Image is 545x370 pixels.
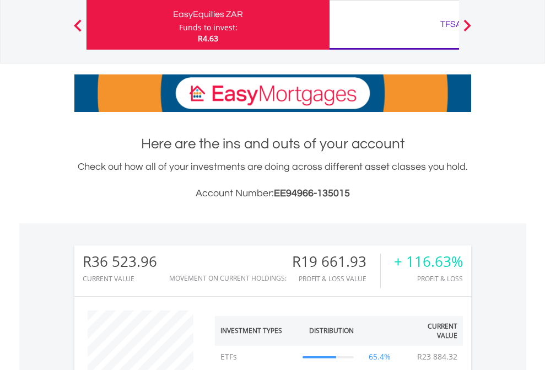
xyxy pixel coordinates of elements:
td: 65.4% [359,346,401,368]
span: R4.63 [198,33,218,44]
button: Previous [67,25,89,36]
h1: Here are the ins and outs of your account [74,134,471,154]
div: R19 661.93 [292,254,380,270]
div: Distribution [309,326,354,335]
div: + 116.63% [394,254,463,270]
div: Check out how all of your investments are doing across different asset classes you hold. [74,159,471,201]
div: EasyEquities ZAR [93,7,323,22]
td: ETFs [215,346,298,368]
td: R23 884.32 [412,346,463,368]
th: Current Value [401,316,463,346]
span: EE94966-135015 [274,188,350,199]
div: Profit & Loss Value [292,275,380,282]
div: Profit & Loss [394,275,463,282]
div: Movement on Current Holdings: [169,275,287,282]
img: EasyMortage Promotion Banner [74,74,471,112]
div: CURRENT VALUE [83,275,157,282]
button: Next [456,25,478,36]
th: Investment Types [215,316,298,346]
div: Funds to invest: [179,22,238,33]
h3: Account Number: [74,186,471,201]
div: R36 523.96 [83,254,157,270]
